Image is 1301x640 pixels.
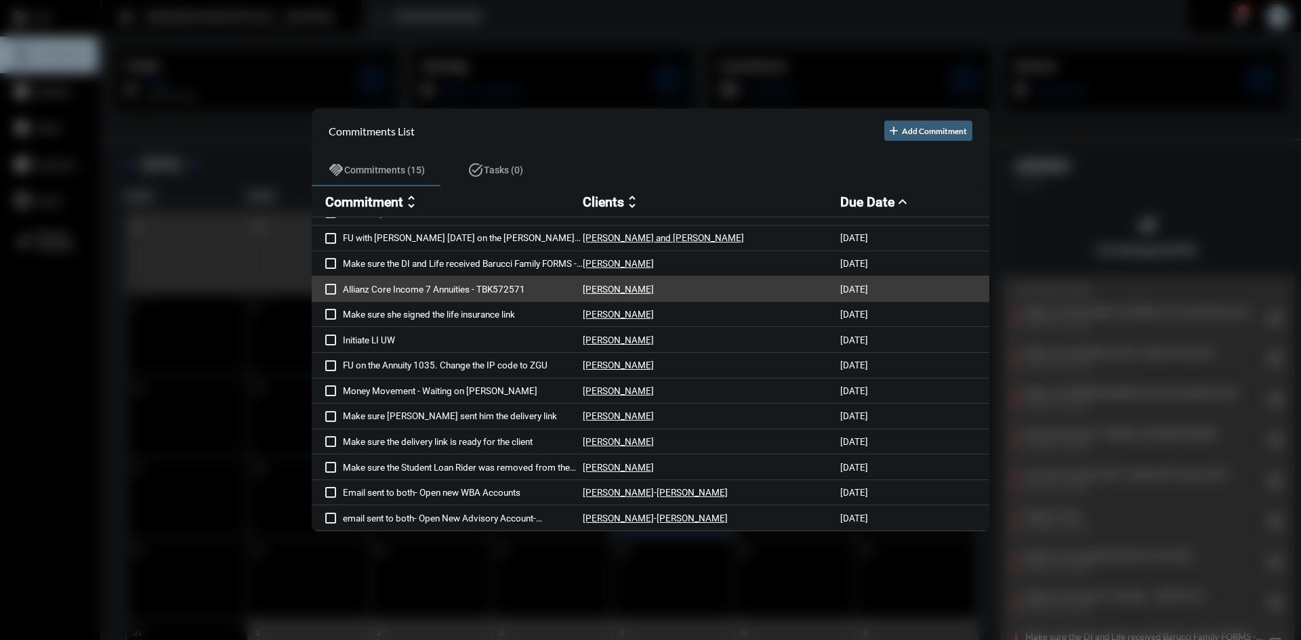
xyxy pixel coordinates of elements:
[887,124,901,137] mat-icon: add
[468,162,484,178] mat-icon: task_alt
[328,162,344,178] mat-icon: handshake
[884,121,972,141] button: Add Commitment
[657,513,728,524] p: [PERSON_NAME]
[583,258,654,269] p: [PERSON_NAME]
[840,284,868,295] p: [DATE]
[840,194,894,210] h2: Due Date
[840,385,868,396] p: [DATE]
[840,258,868,269] p: [DATE]
[583,309,654,320] p: [PERSON_NAME]
[583,385,654,396] p: [PERSON_NAME]
[343,487,583,498] p: Email sent to both- Open new WBA Accounts
[583,462,654,473] p: [PERSON_NAME]
[583,410,654,421] p: [PERSON_NAME]
[840,410,868,421] p: [DATE]
[583,284,654,295] p: [PERSON_NAME]
[840,335,868,345] p: [DATE]
[344,165,425,175] span: Commitments (15)
[484,165,523,175] span: Tasks (0)
[840,436,868,447] p: [DATE]
[343,385,583,396] p: Money Movement - Waiting on [PERSON_NAME]
[343,410,583,421] p: Make sure [PERSON_NAME] sent him the delivery link
[583,436,654,447] p: [PERSON_NAME]
[894,194,911,210] mat-icon: expand_less
[343,360,583,370] p: FU on the Annuity 1035. Change the IP code to ZGU
[840,487,868,498] p: [DATE]
[343,436,583,447] p: Make sure the delivery link is ready for the client
[343,284,583,295] p: Allianz Core Income 7 Annuities - TBK572571
[654,513,657,524] p: -
[583,232,744,243] p: [PERSON_NAME] and [PERSON_NAME]
[624,194,640,210] mat-icon: unfold_more
[657,487,728,498] p: [PERSON_NAME]
[325,194,403,210] h2: Commitment
[583,487,654,498] p: [PERSON_NAME]
[343,513,583,524] p: email sent to both- Open New Advisory Account- TUF681988
[840,462,868,473] p: [DATE]
[840,232,868,243] p: [DATE]
[654,487,657,498] p: -
[343,462,583,473] p: Make sure the Student Loan Rider was removed from the policy
[329,125,415,137] h2: Commitments List
[343,232,583,243] p: FU with [PERSON_NAME] [DATE] on the [PERSON_NAME] [PERSON_NAME] Call
[583,335,654,345] p: [PERSON_NAME]
[343,258,583,269] p: Make sure the DI and Life received Barucci Family FORMS - Switch Policies
[343,309,583,320] p: Make sure she signed the life insurance link
[840,360,868,370] p: [DATE]
[343,335,583,345] p: Initiate LI UW
[583,513,654,524] p: [PERSON_NAME]
[583,194,624,210] h2: Clients
[840,309,868,320] p: [DATE]
[840,513,868,524] p: [DATE]
[583,360,654,370] p: [PERSON_NAME]
[403,194,419,210] mat-icon: unfold_more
